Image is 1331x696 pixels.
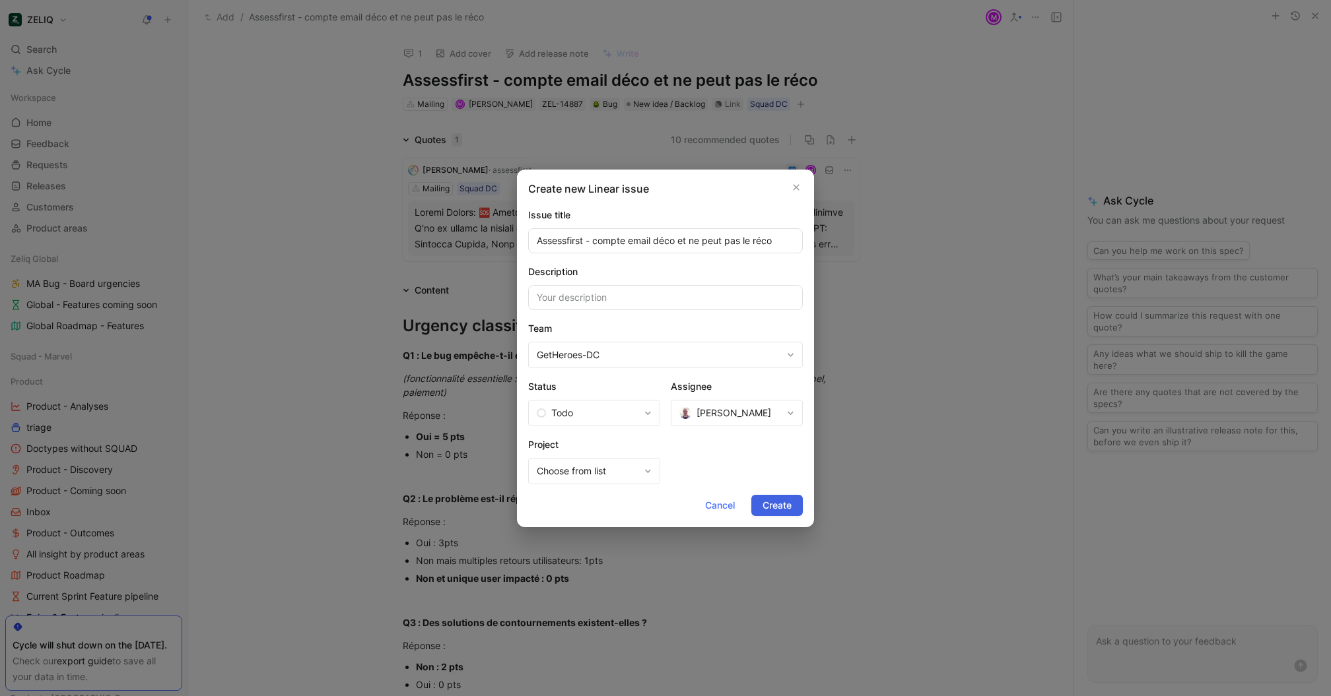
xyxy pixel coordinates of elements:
[751,495,803,516] button: Create
[763,497,792,513] span: Create
[528,437,660,458] div: Project
[528,458,660,484] button: Choose from list
[528,264,803,280] div: Description
[705,497,735,513] span: Cancel
[528,207,803,223] div: Issue title
[694,495,746,516] button: Cancel
[671,379,803,400] div: Assignee
[528,379,660,400] div: Status
[551,405,573,421] span: Todo
[528,321,803,342] div: Team
[528,400,660,426] button: Todo
[671,400,803,426] button: avatar[PERSON_NAME]
[528,342,803,368] button: GetHeroes-DC
[528,228,803,253] input: Your issue title
[528,181,803,197] p: Create new Linear issue
[697,405,771,421] span: [PERSON_NAME]
[537,463,639,479] span: Choose from list
[537,408,546,418] svg: Todo
[679,407,691,419] img: avatar
[528,285,803,310] input: Your description
[537,347,782,363] span: GetHeroes-DC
